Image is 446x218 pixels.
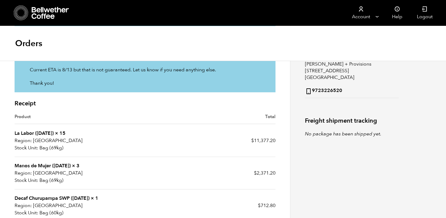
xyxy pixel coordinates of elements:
address: [PERSON_NAME] [PERSON_NAME] + Provisions [STREET_ADDRESS] [GEOGRAPHIC_DATA] [305,54,399,98]
p: [GEOGRAPHIC_DATA] [15,202,145,209]
p: Bag (69kg) [15,177,145,184]
strong: × 1 [91,195,98,202]
strong: 9723226520 [305,86,342,95]
h1: Orders [15,38,42,49]
strong: Region: [15,202,32,209]
p: [GEOGRAPHIC_DATA] [15,169,145,177]
span: $ [258,202,261,209]
h2: Receipt [15,100,275,107]
th: Total [145,113,275,124]
p: [GEOGRAPHIC_DATA] [15,137,145,144]
strong: Region: [15,169,32,177]
strong: × 3 [72,162,79,169]
strong: × 15 [55,130,66,137]
strong: Stock Unit: [15,209,38,216]
bdi: 11,377.20 [251,137,275,144]
span: $ [251,137,254,144]
h2: Freight shipment tracking [305,117,432,124]
p: Thank you! [30,80,260,87]
bdi: 712.80 [258,202,275,209]
i: No package has been shipped yet. [305,131,381,137]
span: $ [254,170,257,176]
p: Bag (60kg) [15,209,145,216]
p: Bag (69kg) [15,144,145,152]
a: Manos de Mujer ([DATE]) [15,162,71,169]
strong: Region: [15,137,32,144]
strong: Stock Unit: [15,144,38,152]
bdi: 2,371.20 [254,170,275,176]
p: Current ETA is 8/13 but that is not guaranteed. Let us know if you need anything else. [30,66,260,73]
strong: Stock Unit: [15,177,38,184]
a: La Labor ([DATE]) [15,130,54,137]
a: Decaf Churupampa SWP ([DATE]) [15,195,90,202]
th: Product [15,113,145,124]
